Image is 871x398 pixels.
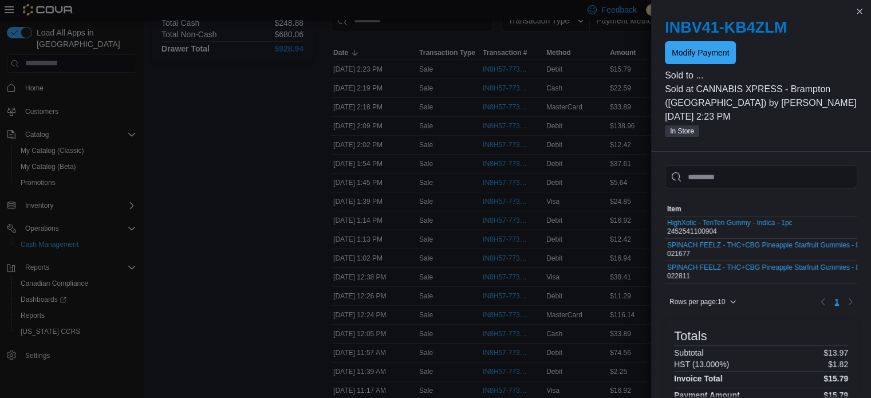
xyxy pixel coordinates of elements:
[823,374,848,383] h4: $15.79
[665,165,857,188] input: This is a search bar. As you type, the results lower in the page will automatically filter.
[670,126,694,136] span: In Store
[674,329,707,343] h3: Totals
[830,293,844,311] ul: Pagination for table: MemoryTable from EuiInMemoryTable
[669,297,725,306] span: Rows per page : 10
[830,293,844,311] button: Page 1 of 1
[853,5,866,18] button: Close this dialog
[674,360,729,369] h6: HST (13.000%)
[674,374,723,383] h4: Invoice Total
[816,293,857,311] nav: Pagination for table: MemoryTable from EuiInMemoryTable
[665,295,741,309] button: Rows per page:10
[844,295,857,309] button: Next page
[823,348,848,357] p: $13.97
[672,47,729,58] span: Modify Payment
[665,110,857,124] p: [DATE] 2:23 PM
[834,296,839,308] span: 1
[667,204,681,214] span: Item
[816,295,830,309] button: Previous page
[665,69,857,82] p: Sold to ...
[674,348,703,357] h6: Subtotal
[665,125,699,137] span: In Store
[665,82,857,110] p: Sold at CANNABIS XPRESS - Brampton ([GEOGRAPHIC_DATA]) by [PERSON_NAME]
[665,18,857,37] h2: INBV41-KB4ZLM
[667,219,793,236] div: 2452541100904
[665,41,736,64] button: Modify Payment
[828,360,848,369] p: $1.82
[667,219,793,227] button: HighXotic - TenTen Gummy - Indica - 1pc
